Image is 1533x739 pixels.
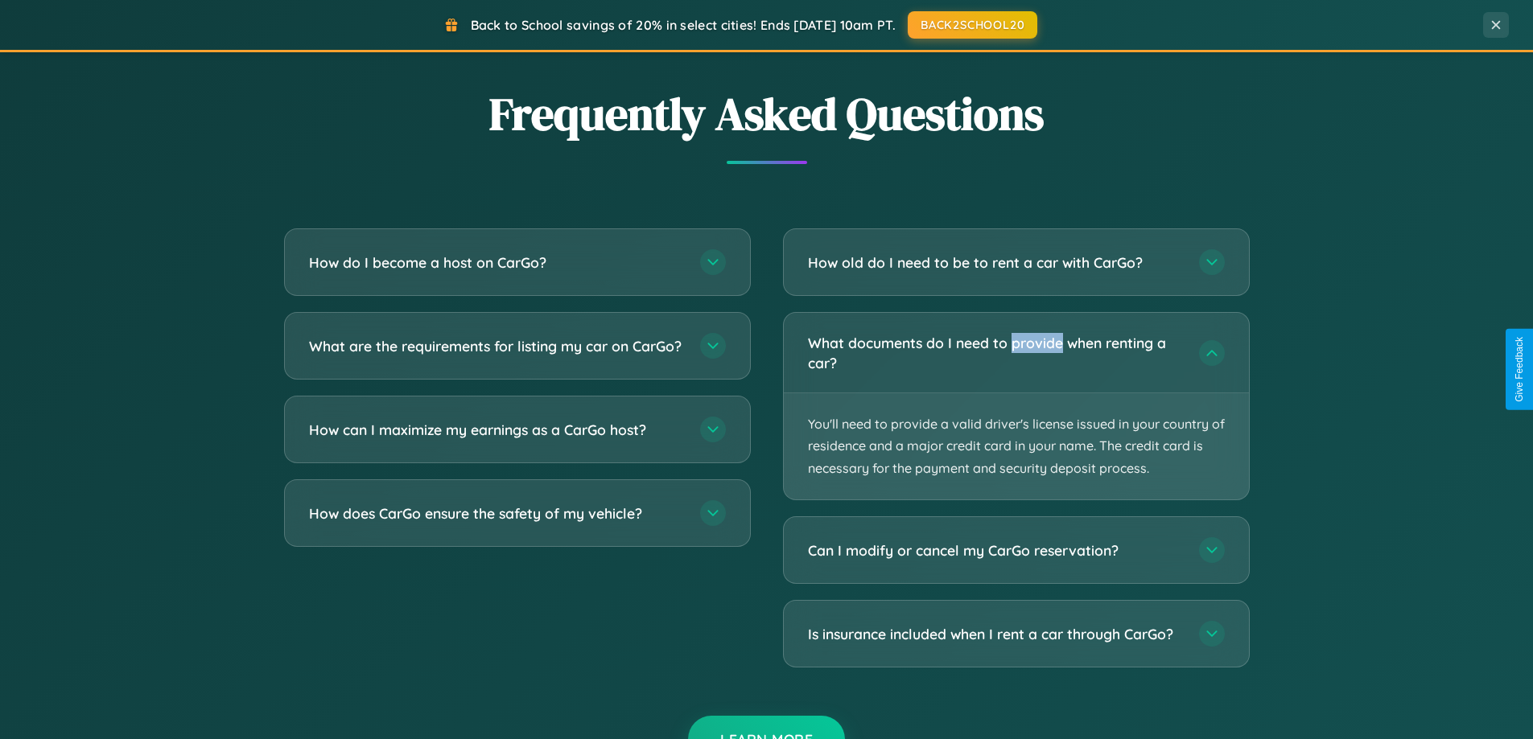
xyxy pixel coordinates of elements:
h3: What documents do I need to provide when renting a car? [808,333,1183,372]
h3: What are the requirements for listing my car on CarGo? [309,336,684,356]
button: BACK2SCHOOL20 [908,11,1037,39]
h3: Is insurance included when I rent a car through CarGo? [808,624,1183,644]
h3: How can I maximize my earnings as a CarGo host? [309,420,684,440]
h3: Can I modify or cancel my CarGo reservation? [808,540,1183,560]
h2: Frequently Asked Questions [284,83,1250,145]
div: Give Feedback [1514,337,1525,402]
h3: How do I become a host on CarGo? [309,252,684,273]
span: Back to School savings of 20% in select cities! Ends [DATE] 10am PT. [471,17,896,33]
h3: How does CarGo ensure the safety of my vehicle? [309,503,684,523]
p: You'll need to provide a valid driver's license issued in your country of residence and a major c... [784,393,1249,499]
h3: How old do I need to be to rent a car with CarGo? [808,252,1183,273]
